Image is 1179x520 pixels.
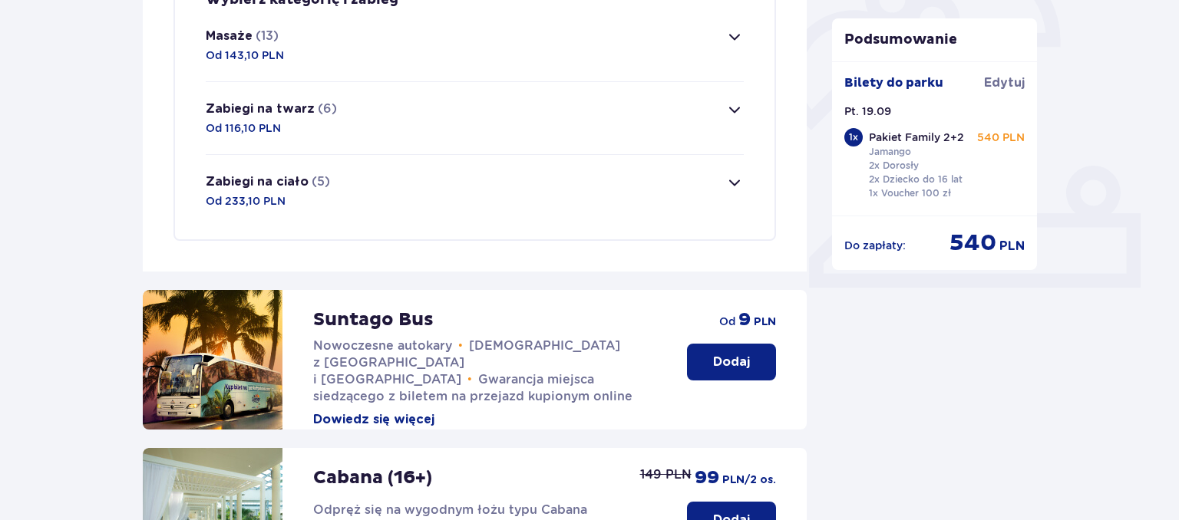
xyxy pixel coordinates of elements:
p: Cabana (16+) [313,466,432,489]
p: PLN [754,314,776,330]
p: Dodaj [713,354,750,370]
p: Suntago Bus [313,308,434,331]
p: 99 [695,466,719,489]
button: Zabiegi na twarz(6)Od 116,10 PLN [206,82,744,154]
p: (6) [318,100,337,117]
p: PLN /2 os. [722,472,776,488]
span: Nowoczesne autokary [313,338,452,353]
p: Od 233,10 PLN [206,193,286,209]
p: Od 143,10 PLN [206,48,284,63]
button: Dodaj [687,344,776,380]
p: PLN [999,238,1025,255]
p: Do zapłaty : [844,238,906,253]
p: Bilety do parku [844,74,943,91]
button: Dowiedz się więcej [313,411,434,428]
button: Zabiegi na ciało(5)Od 233,10 PLN [206,155,744,227]
a: Edytuj [984,74,1025,91]
p: Od 116,10 PLN [206,120,281,136]
p: 540 PLN [977,130,1025,145]
p: (5) [312,173,330,190]
p: 2x Dorosły 2x Dziecko do 16 lat 1x Voucher 100 zł [869,159,963,200]
span: [DEMOGRAPHIC_DATA] z [GEOGRAPHIC_DATA] i [GEOGRAPHIC_DATA] [313,338,620,387]
p: Zabiegi na twarz [206,100,315,117]
div: 1 x [844,128,863,146]
p: 9 [738,308,751,331]
p: 540 [949,229,996,258]
span: • [467,372,472,387]
p: (13) [256,28,279,44]
p: Zabiegi na ciało [206,173,309,190]
span: • [458,338,463,354]
img: attraction [143,290,282,429]
p: Pt. 19.09 [844,104,891,119]
p: od [719,314,735,329]
button: Masaże(13)Od 143,10 PLN [206,9,744,81]
p: Masaże [206,28,253,44]
p: Podsumowanie [832,31,1038,49]
p: 149 PLN [640,466,692,483]
p: Jamango [869,145,911,159]
p: Pakiet Family 2+2 [869,130,964,145]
